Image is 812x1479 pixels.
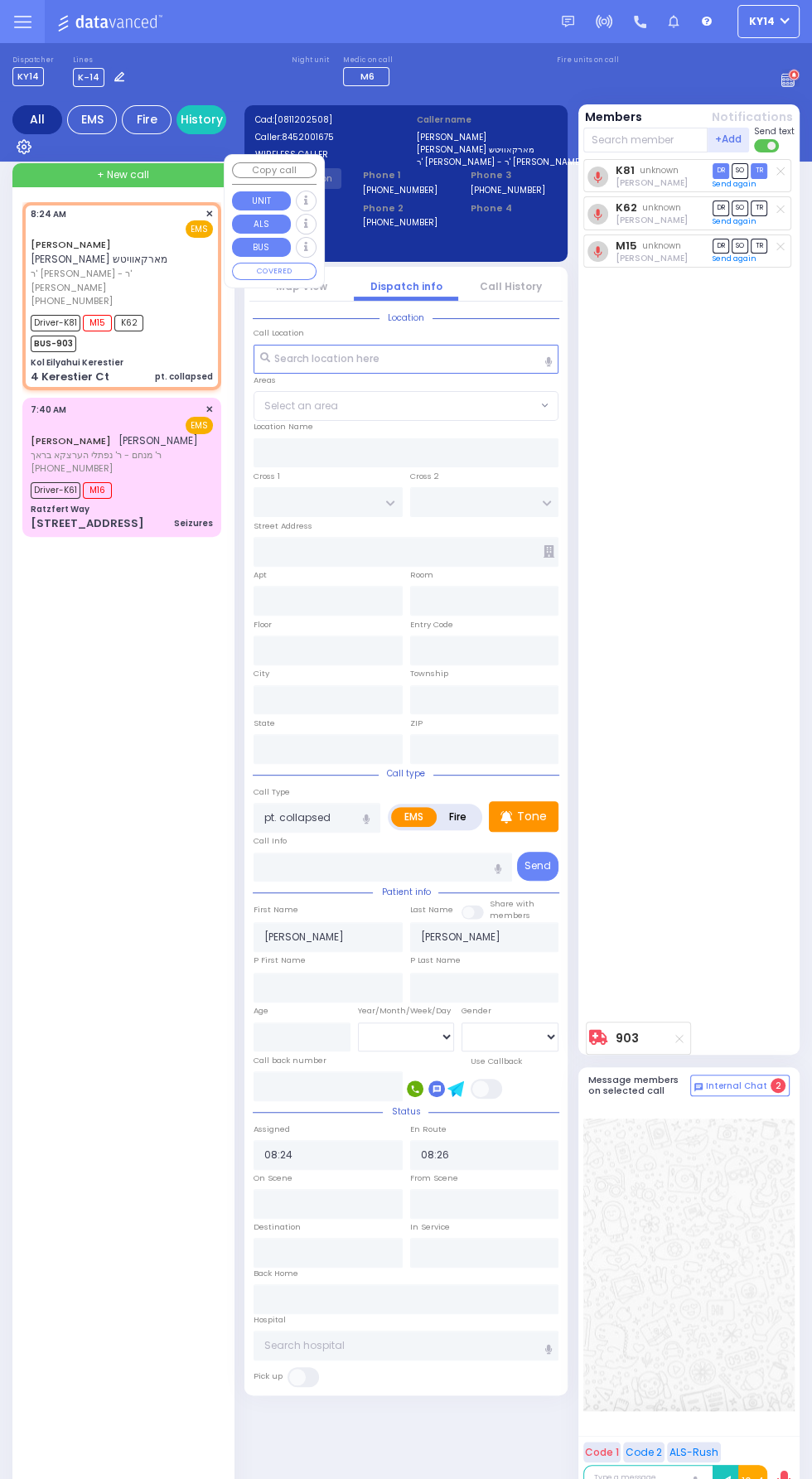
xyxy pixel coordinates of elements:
span: Status [383,1105,428,1118]
label: Areas [254,375,276,386]
label: Call Location [254,327,304,339]
label: From Scene [410,1172,458,1184]
span: Berish Mertz [616,176,688,189]
img: Logo [57,12,167,32]
a: Dispatch info [370,279,442,293]
span: KY14 [749,14,775,29]
div: [STREET_ADDRESS] [31,515,144,532]
div: All [12,105,62,134]
label: WIRELESS CALLER [255,148,396,161]
span: + New call [97,167,149,182]
span: members [490,910,530,921]
span: 8:24 AM [31,208,66,220]
button: Notifications [712,109,793,126]
label: Fire units on call [557,56,619,65]
button: COVERED [232,263,317,281]
span: unknown [640,164,679,176]
label: On Scene [254,1172,292,1184]
button: Code 2 [623,1442,665,1462]
span: M6 [360,70,375,83]
label: Last Name [410,904,453,916]
span: [PHONE_NUMBER] [31,294,113,307]
span: Phone 4 [470,201,557,215]
button: ALS-Rush [667,1442,721,1462]
label: Apt [254,569,267,581]
button: Copy call [232,162,317,178]
span: Driver-K81 [31,315,80,331]
span: ר' מנחם - ר' נפתלי הערצקא בראך [31,448,198,462]
button: KY14 [737,5,800,38]
span: 7:40 AM [31,404,66,416]
span: [0811202508] [274,114,332,126]
span: SO [732,201,748,216]
label: [PHONE_NUMBER] [362,184,437,196]
span: DR [713,239,729,254]
label: Location Name [254,421,313,433]
label: Cross 1 [254,471,280,482]
img: comment-alt.png [694,1083,703,1091]
span: Other building occupants [544,545,554,558]
label: Medic on call [343,56,394,65]
span: K62 [114,315,143,331]
span: unknown [642,201,681,214]
span: DR [713,163,729,179]
div: 4 Kerestier Ct [31,369,109,385]
a: K81 [616,164,635,176]
label: Night unit [292,56,329,65]
span: Phone 2 [362,201,449,215]
label: Turn off text [754,138,781,154]
div: Fire [122,105,172,134]
div: Kol Eilyahui Kerestier [31,356,123,369]
h5: Message members on selected call [588,1075,691,1096]
span: unknown [642,239,681,252]
span: Phone 3 [470,168,557,182]
a: M15 [616,239,637,252]
label: Use Callback [471,1056,522,1067]
p: Tone [517,808,547,825]
a: Map View [276,279,327,293]
small: Share with [490,898,534,909]
div: Seizures [174,517,213,529]
span: M15 [83,315,112,331]
img: message.svg [562,16,574,28]
span: Phone 1 [362,168,449,182]
span: M16 [83,482,112,499]
a: Send again [713,216,756,226]
span: ר' [PERSON_NAME] - ר' [PERSON_NAME] [31,267,208,294]
button: Members [585,109,642,126]
label: Fire [436,807,480,827]
label: [PHONE_NUMBER] [362,216,437,229]
span: Patient info [373,886,438,898]
input: Search location here [254,345,558,375]
a: K62 [616,201,637,214]
label: Lines [73,56,129,65]
label: Room [410,569,433,581]
span: DR [713,201,729,216]
label: ר' [PERSON_NAME] - ר' [PERSON_NAME] [417,156,558,168]
div: Ratzfert Way [31,503,89,515]
label: P Last Name [410,955,461,966]
label: Cross 2 [410,471,439,482]
button: UNIT [232,191,291,210]
span: TR [751,201,767,216]
label: Hospital [254,1314,286,1326]
label: Township [410,668,448,679]
label: Last 3 location [255,236,407,249]
label: First Name [254,904,298,916]
div: Year/Month/Week/Day [358,1005,455,1017]
label: En Route [410,1124,447,1135]
span: KY14 [12,67,44,86]
label: Street Address [254,520,312,532]
label: State [254,718,275,729]
span: [PERSON_NAME] מארקאוויטש [31,252,167,266]
label: EMS [391,807,437,827]
label: Gender [462,1005,491,1017]
span: Driver-K61 [31,482,80,499]
label: Destination [254,1221,301,1233]
label: [PERSON_NAME] [417,131,558,143]
label: P First Name [254,955,306,966]
button: BUS [232,238,291,257]
span: Internal Chat [706,1080,767,1092]
span: Yoel Friedrich [616,214,688,226]
label: In Service [410,1221,450,1233]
